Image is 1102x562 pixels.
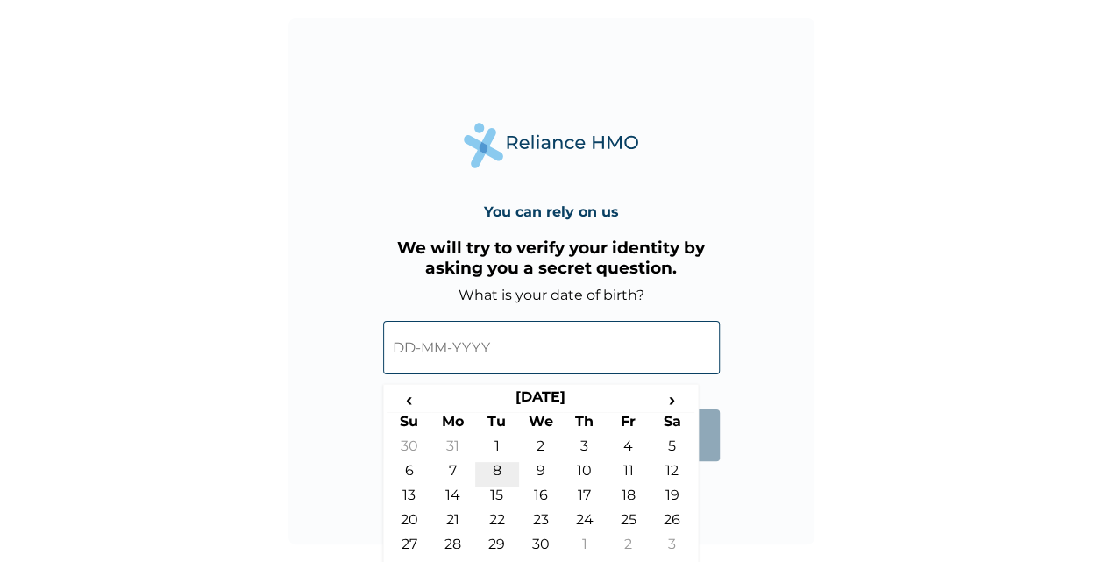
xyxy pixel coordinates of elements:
th: Su [387,413,431,438]
th: Tu [475,413,519,438]
th: Mo [431,413,475,438]
td: 30 [519,536,563,560]
td: 25 [607,511,651,536]
td: 8 [475,462,519,487]
td: 28 [431,536,475,560]
td: 11 [607,462,651,487]
td: 6 [387,462,431,487]
td: 14 [431,487,475,511]
td: 26 [651,511,694,536]
td: 10 [563,462,607,487]
td: 13 [387,487,431,511]
td: 22 [475,511,519,536]
label: What is your date of birth? [459,287,644,303]
td: 7 [431,462,475,487]
td: 5 [651,438,694,462]
td: 17 [563,487,607,511]
td: 27 [387,536,431,560]
td: 21 [431,511,475,536]
h4: You can rely on us [484,203,619,220]
td: 12 [651,462,694,487]
td: 18 [607,487,651,511]
td: 15 [475,487,519,511]
td: 2 [607,536,651,560]
td: 1 [563,536,607,560]
th: Sa [651,413,694,438]
span: › [651,388,694,410]
th: We [519,413,563,438]
img: Reliance Health's Logo [464,123,639,167]
th: Th [563,413,607,438]
span: ‹ [387,388,431,410]
td: 31 [431,438,475,462]
td: 23 [519,511,563,536]
td: 2 [519,438,563,462]
th: [DATE] [431,388,651,413]
td: 4 [607,438,651,462]
td: 16 [519,487,563,511]
td: 20 [387,511,431,536]
td: 30 [387,438,431,462]
td: 3 [651,536,694,560]
td: 3 [563,438,607,462]
h3: We will try to verify your identity by asking you a secret question. [383,238,720,278]
td: 19 [651,487,694,511]
td: 29 [475,536,519,560]
td: 24 [563,511,607,536]
td: 1 [475,438,519,462]
th: Fr [607,413,651,438]
td: 9 [519,462,563,487]
input: DD-MM-YYYY [383,321,720,374]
